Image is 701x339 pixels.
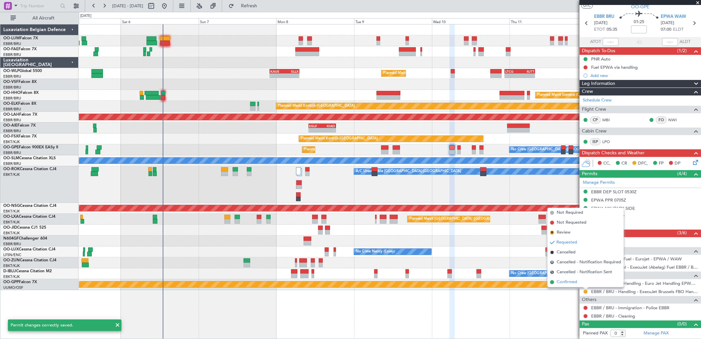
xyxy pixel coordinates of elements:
[510,18,587,24] div: Thu 11
[582,170,597,178] span: Permits
[505,69,520,73] div: LTCG
[304,145,423,155] div: Planned Maint [GEOGRAPHIC_DATA] ([GEOGRAPHIC_DATA] National)
[557,219,586,226] span: Not Requested
[112,3,143,9] span: [DATE] - [DATE]
[557,209,583,216] span: Not Required
[309,128,322,132] div: -
[603,160,611,167] span: CC,
[17,16,70,20] span: All Aircraft
[3,36,20,40] span: OO-LUM
[661,26,671,33] span: 07:00
[581,3,593,9] button: UTC
[582,106,606,113] span: Flight Crew
[3,226,46,230] a: OO-JIDCessna CJ1 525
[661,14,686,20] span: EPWA WAW
[354,18,432,24] div: Tue 9
[591,313,635,319] a: EBBR / BRU - Cleaning
[3,91,20,95] span: OO-HHO
[121,18,199,24] div: Sat 6
[3,52,21,57] a: EBBR/BRU
[278,101,355,111] div: Planned Maint Kortrijk-[GEOGRAPHIC_DATA]
[556,239,577,246] span: Requested
[591,189,637,195] div: EBBR DEP SLOT 0530Z
[3,258,20,262] span: OO-ZUN
[7,13,72,23] button: All Aircraft
[3,145,58,149] a: OO-GPEFalcon 900EX EASy II
[3,280,37,284] a: OO-GPPFalcon 7X
[3,237,47,241] a: N604GFChallenger 604
[591,281,698,286] a: EPWA / WAW - Handling - Euro Jet Handling EPWA / WAW
[583,330,608,337] label: Planned PAX
[638,160,648,167] span: DFC,
[3,145,19,149] span: OO-GPE
[3,156,56,160] a: OO-SLMCessna Citation XLS
[550,260,554,264] span: R
[590,138,601,145] div: ISP
[3,220,20,225] a: EBKT/KJK
[557,229,571,236] span: Review
[582,149,645,157] span: Dispatch Checks and Weather
[557,249,576,256] span: Cancelled
[3,134,18,138] span: OO-FSX
[284,69,299,73] div: ELLX
[301,134,378,144] div: Planned Maint Kortrijk-[GEOGRAPHIC_DATA]
[3,118,21,123] a: EBBR/BRU
[591,56,611,62] div: PNR Auto
[673,26,684,33] span: ELDT
[3,269,16,273] span: D-IBLU
[3,247,55,251] a: OO-LUXCessna Citation CJ4
[3,263,20,268] a: EBKT/KJK
[583,97,612,104] a: Schedule Crew
[3,172,20,177] a: EBKT/KJK
[3,80,37,84] a: OO-VSFFalcon 8X
[3,80,18,84] span: OO-VSF
[591,264,698,270] a: EBBR / BRU - Fuel - ExecuJet (Abelag) Fuel EBBR / BRU
[3,113,37,117] a: OO-LAHFalcon 7X
[3,274,20,279] a: EBKT/KJK
[537,90,592,100] div: Planned Maint Geneva (Cointrin)
[3,107,21,112] a: EBBR/BRU
[3,226,17,230] span: OO-JID
[668,117,683,123] a: NWI
[582,88,593,95] span: Crew
[3,96,21,101] a: EBBR/BRU
[3,47,18,51] span: OO-FAE
[3,150,21,155] a: EBBR/BRU
[3,285,23,290] a: UUMO/OSF
[3,252,21,257] a: LFSN/ENC
[644,330,669,337] a: Manage PAX
[3,134,37,138] a: OO-FSXFalcon 7X
[235,4,263,8] span: Refresh
[511,269,622,279] div: No Crew [GEOGRAPHIC_DATA] ([GEOGRAPHIC_DATA] National)
[602,117,617,123] a: MBI
[602,139,617,145] a: LPO
[607,26,617,33] span: 05:35
[3,102,18,106] span: OO-ELK
[591,289,698,294] a: EBBR / BRU - Handling - ExecuJet Brussels FBO Handling Abelag
[383,68,431,78] div: Planned Maint Milan (Linate)
[3,156,19,160] span: OO-SLM
[550,270,554,274] span: S
[80,13,91,19] div: [DATE]
[582,128,607,135] span: Cabin Crew
[3,74,21,79] a: EBBR/BRU
[520,69,534,73] div: RJTT
[557,269,612,276] span: Cancelled - Notification Sent
[11,322,112,329] div: Permit changes correctly saved.
[3,41,21,46] a: EBBR/BRU
[3,139,20,144] a: EBKT/KJK
[582,320,589,328] span: Pax
[3,167,20,171] span: OO-ROK
[3,231,20,236] a: EBKT/KJK
[432,18,510,24] div: Wed 10
[590,116,601,124] div: CP
[677,170,687,177] span: (4/4)
[356,167,461,176] div: A/C Unavailable [GEOGRAPHIC_DATA]-[GEOGRAPHIC_DATA]
[3,215,55,219] a: OO-LXACessna Citation CJ4
[591,305,669,311] a: EBBR / BRU - Immigration - Police EBBR
[557,279,577,285] span: Confirmed
[3,237,19,241] span: N604GF
[677,229,687,236] span: (3/6)
[505,74,520,78] div: -
[590,73,698,78] div: Add new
